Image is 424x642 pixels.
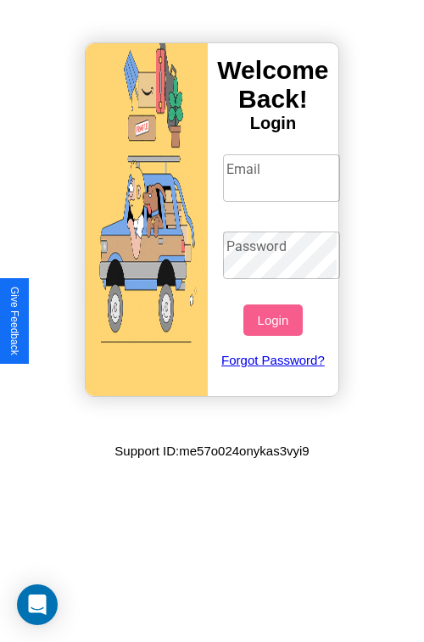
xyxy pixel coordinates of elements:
a: Forgot Password? [215,336,332,384]
img: gif [86,43,208,396]
div: Open Intercom Messenger [17,584,58,625]
h4: Login [208,114,338,133]
div: Give Feedback [8,287,20,355]
h3: Welcome Back! [208,56,338,114]
button: Login [243,304,302,336]
p: Support ID: me57o024onykas3vyi9 [114,439,309,462]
